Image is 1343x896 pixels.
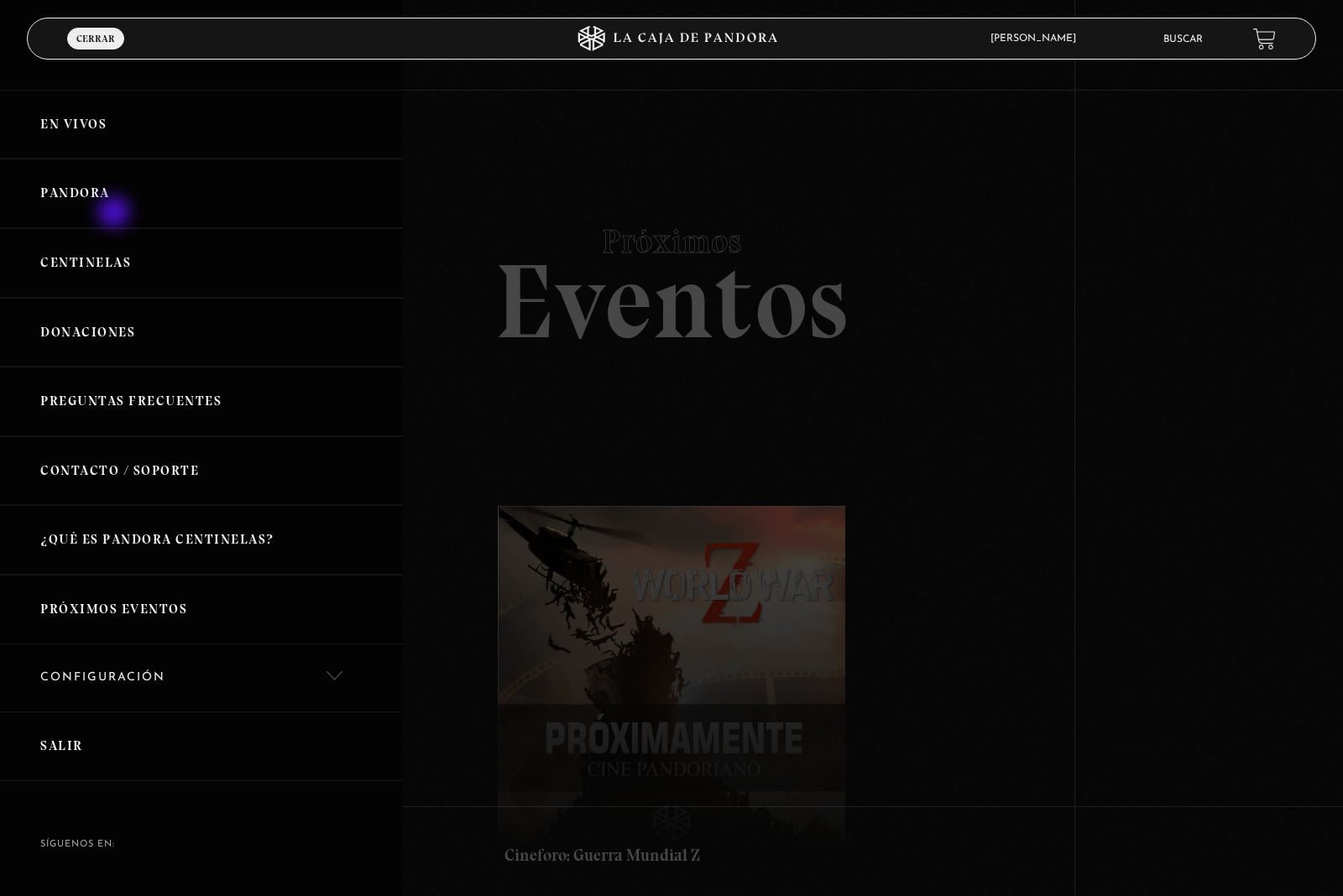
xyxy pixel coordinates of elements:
a: Buscar [1163,34,1203,44]
span: [PERSON_NAME] [982,34,1093,44]
h4: SÍguenos en: [40,840,363,849]
a: View your shopping cart [1253,28,1276,50]
span: Cerrar [76,34,115,44]
span: Menu [81,49,110,60]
